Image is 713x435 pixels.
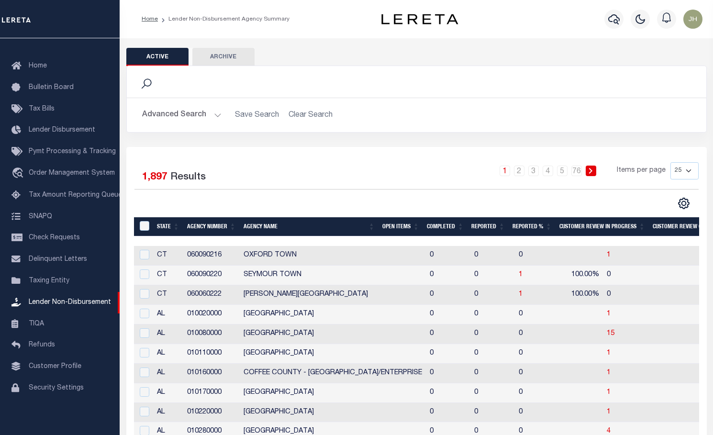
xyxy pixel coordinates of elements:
[556,266,603,285] td: 100.00%
[153,403,183,423] td: AL
[183,383,240,403] td: 010170000
[240,246,426,266] td: OXFORD TOWN
[470,305,515,324] td: 0
[142,16,158,22] a: Home
[519,271,523,278] a: 1
[240,383,426,403] td: [GEOGRAPHIC_DATA]
[556,285,603,305] td: 100.00%
[426,266,470,285] td: 0
[183,364,240,383] td: 010160000
[519,291,523,298] span: 1
[468,217,509,237] th: Reported: activate to sort column ascending
[515,344,556,364] td: 0
[153,285,183,305] td: CT
[470,403,515,423] td: 0
[153,246,183,266] td: CT
[29,299,111,306] span: Lender Non-Disbursement
[142,106,222,124] button: Advanced Search
[426,285,470,305] td: 0
[500,166,510,176] a: 1
[142,172,167,182] span: 1,897
[29,363,81,370] span: Customer Profile
[240,324,426,344] td: [GEOGRAPHIC_DATA]
[183,324,240,344] td: 010080000
[170,170,206,185] label: Results
[509,217,556,237] th: Reported %: activate to sort column ascending
[470,246,515,266] td: 0
[158,15,290,23] li: Lender Non-Disbursement Agency Summary
[153,324,183,344] td: AL
[514,166,524,176] a: 2
[515,324,556,344] td: 0
[29,320,44,327] span: TIQA
[240,344,426,364] td: [GEOGRAPHIC_DATA]
[153,305,183,324] td: AL
[29,127,95,134] span: Lender Disbursement
[426,305,470,324] td: 0
[423,217,468,237] th: Completed: activate to sort column ascending
[183,285,240,305] td: 060060222
[192,48,255,66] button: Archive
[240,266,426,285] td: SEYMOUR TOWN
[617,166,666,176] span: Items per page
[607,389,611,396] a: 1
[426,324,470,344] td: 0
[29,63,47,69] span: Home
[29,234,80,241] span: Check Requests
[470,324,515,344] td: 0
[426,403,470,423] td: 0
[515,383,556,403] td: 0
[29,148,116,155] span: Pymt Processing & Tracking
[607,311,611,317] a: 1
[470,383,515,403] td: 0
[153,344,183,364] td: AL
[29,278,69,284] span: Taxing Entity
[543,166,553,176] a: 4
[240,305,426,324] td: [GEOGRAPHIC_DATA]
[379,217,423,237] th: Open Items: activate to sort column ascending
[515,246,556,266] td: 0
[515,305,556,324] td: 0
[29,170,115,177] span: Order Management System
[426,383,470,403] td: 0
[183,246,240,266] td: 060090216
[607,409,611,415] a: 1
[29,192,122,199] span: Tax Amount Reporting Queue
[603,285,696,305] td: 0
[426,344,470,364] td: 0
[29,84,74,91] span: Bulletin Board
[153,266,183,285] td: CT
[607,350,611,357] a: 1
[607,252,611,258] a: 1
[528,166,539,176] a: 3
[183,266,240,285] td: 060090220
[29,106,55,112] span: Tax Bills
[470,344,515,364] td: 0
[470,285,515,305] td: 0
[29,342,55,348] span: Refunds
[29,213,52,220] span: SNAPQ
[183,403,240,423] td: 010220000
[240,403,426,423] td: [GEOGRAPHIC_DATA]
[426,364,470,383] td: 0
[607,369,611,376] span: 1
[240,285,426,305] td: [PERSON_NAME][GEOGRAPHIC_DATA]
[183,344,240,364] td: 010110000
[470,364,515,383] td: 0
[603,266,696,285] td: 0
[183,305,240,324] td: 010020000
[607,428,611,435] a: 4
[607,330,614,337] a: 15
[29,256,87,263] span: Delinquent Letters
[556,217,649,237] th: Customer Review In Progress: activate to sort column ascending
[557,166,568,176] a: 5
[470,266,515,285] td: 0
[153,364,183,383] td: AL
[515,403,556,423] td: 0
[426,246,470,266] td: 0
